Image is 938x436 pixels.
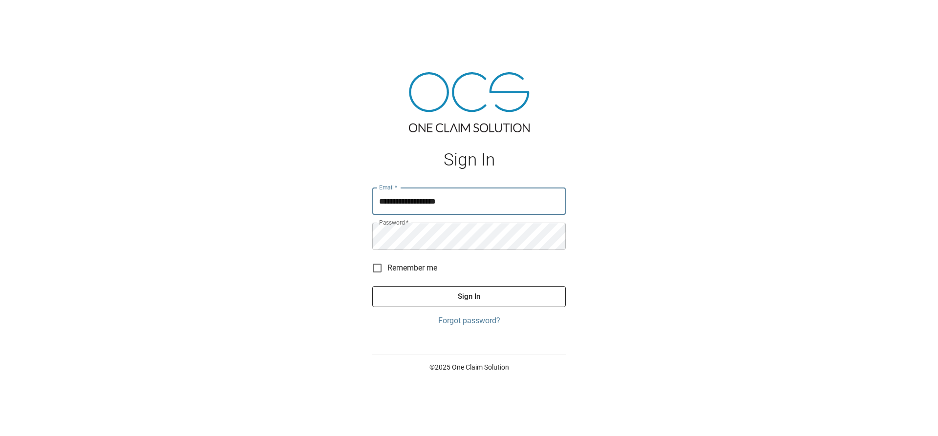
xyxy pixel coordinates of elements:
label: Email [379,183,398,191]
button: Sign In [372,286,566,307]
p: © 2025 One Claim Solution [372,362,566,372]
label: Password [379,218,408,227]
a: Forgot password? [372,315,566,327]
span: Remember me [387,262,437,274]
h1: Sign In [372,150,566,170]
img: ocs-logo-white-transparent.png [12,6,51,25]
img: ocs-logo-tra.png [409,72,530,132]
